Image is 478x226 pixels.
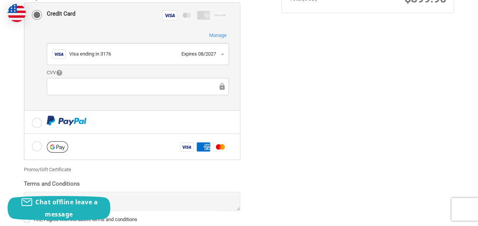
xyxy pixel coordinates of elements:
label: Yes, I agree with the above terms and conditions [24,216,240,223]
div: Credit Card [47,8,75,20]
iframe: Secure Credit Card Frame - CVV [52,82,218,91]
img: PayPal icon [47,116,87,125]
img: Google Pay icon [47,141,68,153]
legend: Terms and Conditions [24,180,80,192]
label: CVV [47,69,229,76]
div: Visa ending in 3176 [69,50,178,58]
button: Visa ending in 3176Expires 08/2027 [47,43,229,65]
div: Expires 08/2027 [181,50,216,58]
a: Promo/Gift Certificate [24,167,71,172]
span: Chat offline leave a message [35,198,98,218]
textarea: Lorem ips Dolorsitam Consectet adipisc Elit sed doei://tem.01i64.utl Etdolor ma aliq://eni.53a97.... [24,192,240,211]
button: Chat offline leave a message [8,196,110,220]
button: Manage [207,31,229,40]
img: duty and tax information for United States [8,4,26,22]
